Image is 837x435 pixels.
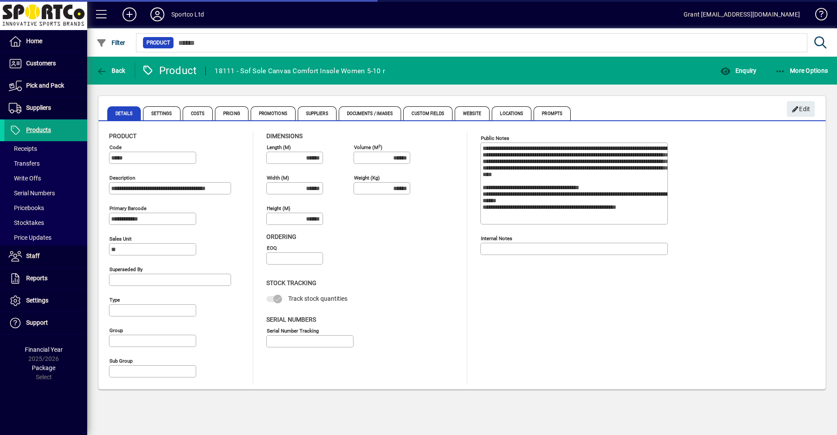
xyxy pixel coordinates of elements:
span: Documents / Images [339,106,401,120]
a: Home [4,31,87,52]
a: Write Offs [4,171,87,186]
a: Receipts [4,141,87,156]
span: Settings [26,297,48,304]
a: Transfers [4,156,87,171]
app-page-header-button: Back [87,63,135,78]
a: Settings [4,290,87,312]
button: Back [94,63,128,78]
mat-label: Sales unit [109,236,132,242]
a: Reports [4,268,87,289]
span: Track stock quantities [288,295,347,302]
span: Product [109,133,136,139]
mat-label: Group [109,327,123,333]
span: Support [26,319,48,326]
span: Stock Tracking [266,279,316,286]
span: Filter [96,39,126,46]
span: Write Offs [9,175,41,182]
button: Filter [94,35,128,51]
span: Ordering [266,233,296,240]
a: Knowledge Base [809,2,826,30]
span: Suppliers [298,106,337,120]
span: Stocktakes [9,219,44,226]
mat-label: Serial Number tracking [267,327,319,333]
a: Pick and Pack [4,75,87,97]
div: 18111 - Sof Sole Canvas Comfort Insole Women 5-10 r [214,64,385,78]
a: Serial Numbers [4,186,87,201]
mat-label: Public Notes [481,135,509,141]
mat-label: EOQ [267,245,277,251]
span: Reports [26,275,48,282]
div: Product [142,64,197,78]
button: More Options [773,63,830,78]
button: Add [116,7,143,22]
mat-label: Primary barcode [109,205,146,211]
mat-label: Volume (m ) [354,144,382,150]
mat-label: Height (m) [267,205,290,211]
span: Pick and Pack [26,82,64,89]
span: Costs [183,106,213,120]
span: Pricing [215,106,248,120]
mat-label: Weight (Kg) [354,175,380,181]
span: Serial Numbers [266,316,316,323]
span: Suppliers [26,104,51,111]
span: Dimensions [266,133,303,139]
span: More Options [775,67,828,74]
div: Sportco Ltd [171,7,204,21]
span: Promotions [251,106,296,120]
mat-label: Width (m) [267,175,289,181]
button: Edit [787,101,815,117]
span: Pricebooks [9,204,44,211]
span: Website [455,106,490,120]
span: Enquiry [720,67,756,74]
span: Details [107,106,141,120]
mat-label: Description [109,175,135,181]
mat-label: Type [109,297,120,303]
span: Serial Numbers [9,190,55,197]
span: Edit [792,102,810,116]
button: Profile [143,7,171,22]
mat-label: Code [109,144,122,150]
span: Product [146,38,170,47]
span: Home [26,37,42,44]
button: Enquiry [718,63,759,78]
span: Locations [492,106,531,120]
span: Staff [26,252,40,259]
a: Price Updates [4,230,87,245]
mat-label: Length (m) [267,144,291,150]
span: Financial Year [25,346,63,353]
a: Staff [4,245,87,267]
span: Settings [143,106,180,120]
mat-label: Superseded by [109,266,143,272]
a: Pricebooks [4,201,87,215]
a: Customers [4,53,87,75]
span: Back [96,67,126,74]
span: Customers [26,60,56,67]
mat-label: Internal Notes [481,235,512,241]
span: Receipts [9,145,37,152]
span: Prompts [534,106,571,120]
a: Suppliers [4,97,87,119]
span: Transfers [9,160,40,167]
span: Custom Fields [403,106,452,120]
a: Support [4,312,87,334]
mat-label: Sub group [109,358,133,364]
span: Price Updates [9,234,51,241]
a: Stocktakes [4,215,87,230]
span: Products [26,126,51,133]
sup: 3 [378,143,381,148]
span: Package [32,364,55,371]
div: Grant [EMAIL_ADDRESS][DOMAIN_NAME] [684,7,800,21]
